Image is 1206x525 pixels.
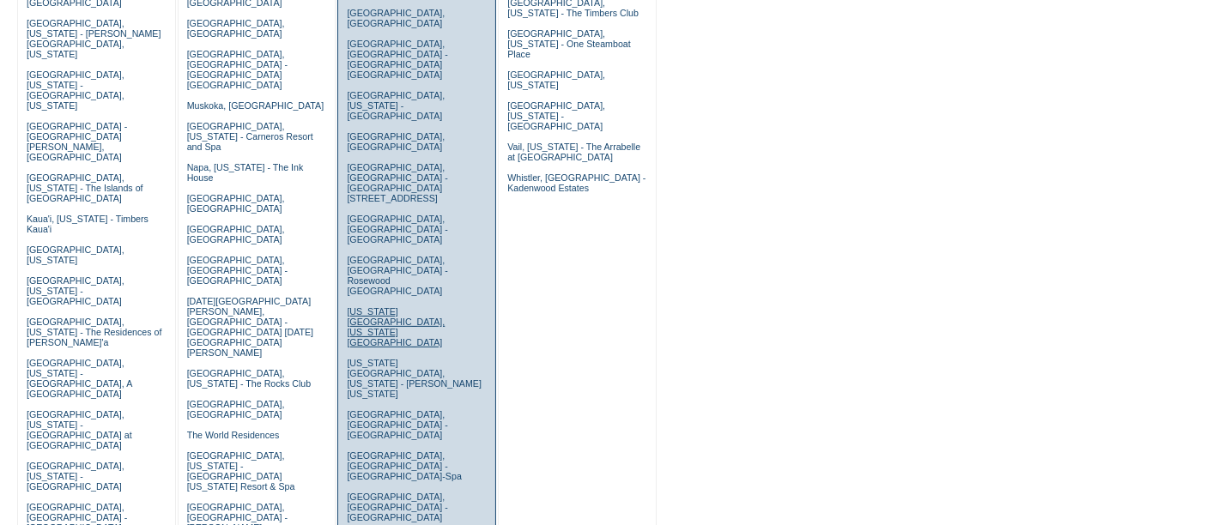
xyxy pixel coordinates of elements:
[27,172,143,203] a: [GEOGRAPHIC_DATA], [US_STATE] - The Islands of [GEOGRAPHIC_DATA]
[347,214,447,244] a: [GEOGRAPHIC_DATA], [GEOGRAPHIC_DATA] - [GEOGRAPHIC_DATA]
[187,399,285,419] a: [GEOGRAPHIC_DATA], [GEOGRAPHIC_DATA]
[27,409,132,450] a: [GEOGRAPHIC_DATA], [US_STATE] - [GEOGRAPHIC_DATA] at [GEOGRAPHIC_DATA]
[347,162,447,203] a: [GEOGRAPHIC_DATA], [GEOGRAPHIC_DATA] - [GEOGRAPHIC_DATA][STREET_ADDRESS]
[347,492,447,522] a: [GEOGRAPHIC_DATA], [GEOGRAPHIC_DATA] - [GEOGRAPHIC_DATA]
[27,461,124,492] a: [GEOGRAPHIC_DATA], [US_STATE] - [GEOGRAPHIC_DATA]
[187,162,304,183] a: Napa, [US_STATE] - The Ink House
[27,358,132,399] a: [GEOGRAPHIC_DATA], [US_STATE] - [GEOGRAPHIC_DATA], A [GEOGRAPHIC_DATA]
[347,131,445,152] a: [GEOGRAPHIC_DATA], [GEOGRAPHIC_DATA]
[27,244,124,265] a: [GEOGRAPHIC_DATA], [US_STATE]
[507,28,631,59] a: [GEOGRAPHIC_DATA], [US_STATE] - One Steamboat Place
[347,90,445,121] a: [GEOGRAPHIC_DATA], [US_STATE] - [GEOGRAPHIC_DATA]
[27,275,124,306] a: [GEOGRAPHIC_DATA], [US_STATE] - [GEOGRAPHIC_DATA]
[187,296,313,358] a: [DATE][GEOGRAPHIC_DATA][PERSON_NAME], [GEOGRAPHIC_DATA] - [GEOGRAPHIC_DATA] [DATE][GEOGRAPHIC_DAT...
[187,368,312,389] a: [GEOGRAPHIC_DATA], [US_STATE] - The Rocks Club
[347,358,482,399] a: [US_STATE][GEOGRAPHIC_DATA], [US_STATE] - [PERSON_NAME] [US_STATE]
[347,409,447,440] a: [GEOGRAPHIC_DATA], [GEOGRAPHIC_DATA] - [GEOGRAPHIC_DATA]
[187,49,288,90] a: [GEOGRAPHIC_DATA], [GEOGRAPHIC_DATA] - [GEOGRAPHIC_DATA] [GEOGRAPHIC_DATA]
[27,18,161,59] a: [GEOGRAPHIC_DATA], [US_STATE] - [PERSON_NAME][GEOGRAPHIC_DATA], [US_STATE]
[507,100,605,131] a: [GEOGRAPHIC_DATA], [US_STATE] - [GEOGRAPHIC_DATA]
[187,255,288,286] a: [GEOGRAPHIC_DATA], [GEOGRAPHIC_DATA] - [GEOGRAPHIC_DATA]
[187,430,280,440] a: The World Residences
[187,193,285,214] a: [GEOGRAPHIC_DATA], [GEOGRAPHIC_DATA]
[187,18,285,39] a: [GEOGRAPHIC_DATA], [GEOGRAPHIC_DATA]
[347,8,445,28] a: [GEOGRAPHIC_DATA], [GEOGRAPHIC_DATA]
[187,100,324,111] a: Muskoka, [GEOGRAPHIC_DATA]
[27,121,127,162] a: [GEOGRAPHIC_DATA] - [GEOGRAPHIC_DATA][PERSON_NAME], [GEOGRAPHIC_DATA]
[347,39,447,80] a: [GEOGRAPHIC_DATA], [GEOGRAPHIC_DATA] - [GEOGRAPHIC_DATA] [GEOGRAPHIC_DATA]
[347,306,445,347] a: [US_STATE][GEOGRAPHIC_DATA], [US_STATE][GEOGRAPHIC_DATA]
[187,450,295,492] a: [GEOGRAPHIC_DATA], [US_STATE] - [GEOGRAPHIC_DATA] [US_STATE] Resort & Spa
[27,69,124,111] a: [GEOGRAPHIC_DATA], [US_STATE] - [GEOGRAPHIC_DATA], [US_STATE]
[187,224,285,244] a: [GEOGRAPHIC_DATA], [GEOGRAPHIC_DATA]
[187,121,313,152] a: [GEOGRAPHIC_DATA], [US_STATE] - Carneros Resort and Spa
[507,172,645,193] a: Whistler, [GEOGRAPHIC_DATA] - Kadenwood Estates
[507,69,605,90] a: [GEOGRAPHIC_DATA], [US_STATE]
[27,317,162,347] a: [GEOGRAPHIC_DATA], [US_STATE] - The Residences of [PERSON_NAME]'a
[507,142,640,162] a: Vail, [US_STATE] - The Arrabelle at [GEOGRAPHIC_DATA]
[347,450,461,481] a: [GEOGRAPHIC_DATA], [GEOGRAPHIC_DATA] - [GEOGRAPHIC_DATA]-Spa
[27,214,148,234] a: Kaua'i, [US_STATE] - Timbers Kaua'i
[347,255,447,296] a: [GEOGRAPHIC_DATA], [GEOGRAPHIC_DATA] - Rosewood [GEOGRAPHIC_DATA]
